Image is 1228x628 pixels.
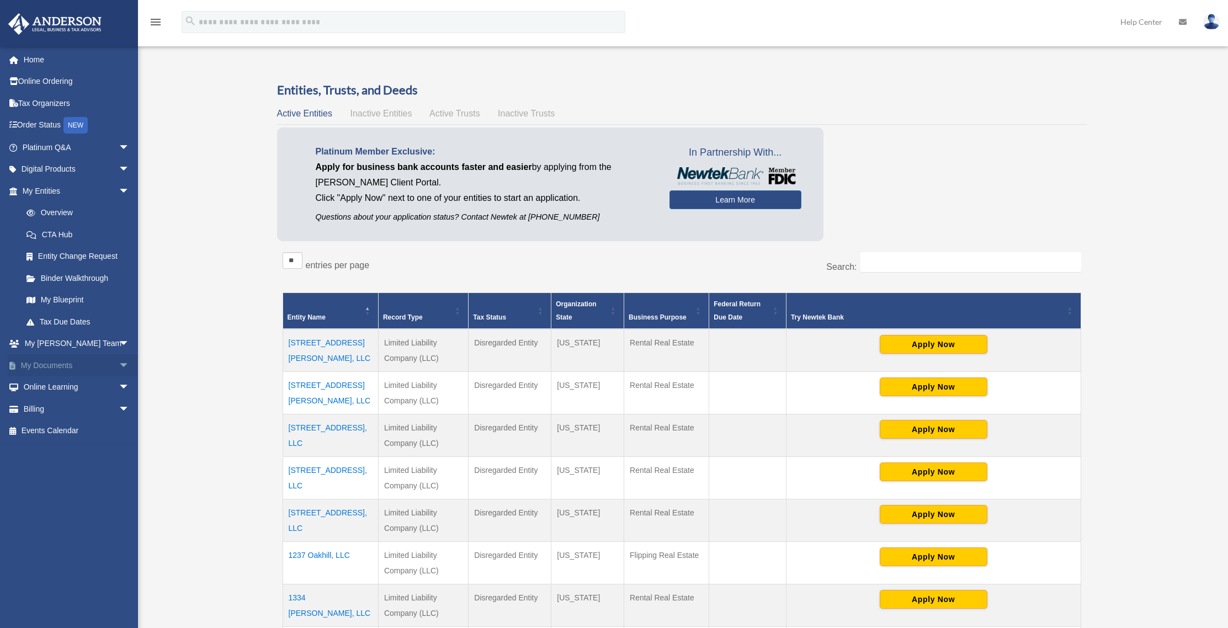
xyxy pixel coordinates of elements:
[469,293,551,329] th: Tax Status: Activate to sort
[15,246,141,268] a: Entity Change Request
[119,398,141,421] span: arrow_drop_down
[826,262,857,272] label: Search:
[551,499,624,542] td: [US_STATE]
[383,313,423,321] span: Record Type
[119,354,141,377] span: arrow_drop_down
[675,167,796,185] img: NewtekBankLogoSM.png
[880,547,987,566] button: Apply Now
[378,457,468,499] td: Limited Liability Company (LLC)
[283,584,378,627] td: 1334 [PERSON_NAME], LLC
[378,329,468,372] td: Limited Liability Company (LLC)
[8,92,146,114] a: Tax Organizers
[15,267,141,289] a: Binder Walkthrough
[880,335,987,354] button: Apply Now
[378,584,468,627] td: Limited Liability Company (LLC)
[8,354,146,376] a: My Documentsarrow_drop_down
[624,329,709,372] td: Rental Real Estate
[469,542,551,584] td: Disregarded Entity
[283,542,378,584] td: 1237 Oakhill, LLC
[119,376,141,399] span: arrow_drop_down
[669,144,801,162] span: In Partnership With...
[8,376,146,398] a: Online Learningarrow_drop_down
[378,542,468,584] td: Limited Liability Company (LLC)
[15,311,141,333] a: Tax Due Dates
[551,293,624,329] th: Organization State: Activate to sort
[350,109,412,118] span: Inactive Entities
[8,180,141,202] a: My Entitiesarrow_drop_down
[63,117,88,134] div: NEW
[624,414,709,457] td: Rental Real Estate
[15,202,135,224] a: Overview
[8,420,146,442] a: Events Calendar
[8,158,146,180] a: Digital Productsarrow_drop_down
[551,329,624,372] td: [US_STATE]
[119,180,141,203] span: arrow_drop_down
[283,329,378,372] td: [STREET_ADDRESS][PERSON_NAME], LLC
[624,584,709,627] td: Rental Real Estate
[8,398,146,420] a: Billingarrow_drop_down
[791,311,1064,324] div: Try Newtek Bank
[8,49,146,71] a: Home
[880,505,987,524] button: Apply Now
[378,372,468,414] td: Limited Liability Company (LLC)
[551,542,624,584] td: [US_STATE]
[283,372,378,414] td: [STREET_ADDRESS][PERSON_NAME], LLC
[277,109,332,118] span: Active Entities
[498,109,555,118] span: Inactive Trusts
[429,109,480,118] span: Active Trusts
[283,457,378,499] td: [STREET_ADDRESS], LLC
[624,293,709,329] th: Business Purpose: Activate to sort
[469,584,551,627] td: Disregarded Entity
[556,300,596,321] span: Organization State
[551,372,624,414] td: [US_STATE]
[8,114,146,137] a: Order StatusNEW
[277,82,1087,99] h3: Entities, Trusts, and Deeds
[306,260,370,270] label: entries per page
[786,293,1081,329] th: Try Newtek Bank : Activate to sort
[714,300,761,321] span: Federal Return Due Date
[316,159,653,190] p: by applying from the [PERSON_NAME] Client Portal.
[119,333,141,355] span: arrow_drop_down
[1203,14,1220,30] img: User Pic
[283,414,378,457] td: [STREET_ADDRESS], LLC
[8,333,146,355] a: My [PERSON_NAME] Teamarrow_drop_down
[624,542,709,584] td: Flipping Real Estate
[149,19,162,29] a: menu
[880,462,987,481] button: Apply Now
[316,144,653,159] p: Platinum Member Exclusive:
[880,420,987,439] button: Apply Now
[283,499,378,542] td: [STREET_ADDRESS], LLC
[629,313,687,321] span: Business Purpose
[283,293,378,329] th: Entity Name: Activate to invert sorting
[551,414,624,457] td: [US_STATE]
[288,313,326,321] span: Entity Name
[469,499,551,542] td: Disregarded Entity
[624,372,709,414] td: Rental Real Estate
[316,162,532,172] span: Apply for business bank accounts faster and easier
[469,457,551,499] td: Disregarded Entity
[709,293,786,329] th: Federal Return Due Date: Activate to sort
[880,377,987,396] button: Apply Now
[15,289,141,311] a: My Blueprint
[469,329,551,372] td: Disregarded Entity
[669,190,801,209] a: Learn More
[378,499,468,542] td: Limited Liability Company (LLC)
[624,499,709,542] td: Rental Real Estate
[8,71,146,93] a: Online Ordering
[149,15,162,29] i: menu
[473,313,506,321] span: Tax Status
[880,590,987,609] button: Apply Now
[15,223,141,246] a: CTA Hub
[624,457,709,499] td: Rental Real Estate
[316,210,653,224] p: Questions about your application status? Contact Newtek at [PHONE_NUMBER]
[119,136,141,159] span: arrow_drop_down
[5,13,105,35] img: Anderson Advisors Platinum Portal
[551,584,624,627] td: [US_STATE]
[8,136,146,158] a: Platinum Q&Aarrow_drop_down
[469,414,551,457] td: Disregarded Entity
[469,372,551,414] td: Disregarded Entity
[119,158,141,181] span: arrow_drop_down
[184,15,196,27] i: search
[551,457,624,499] td: [US_STATE]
